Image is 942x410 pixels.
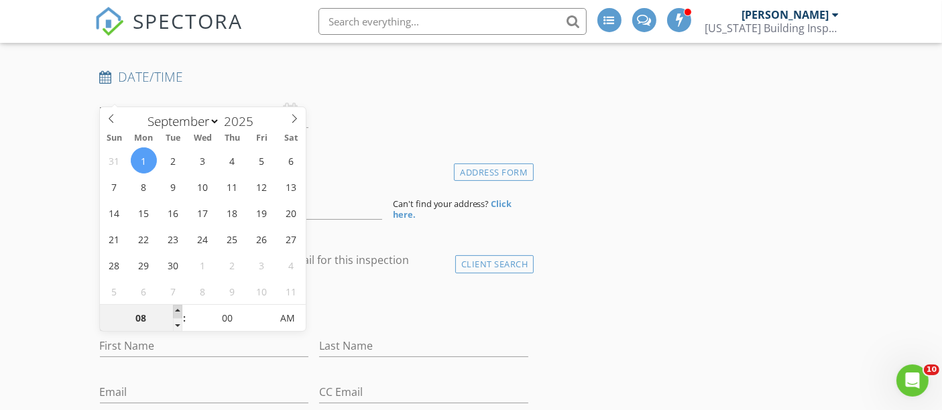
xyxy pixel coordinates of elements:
img: The Best Home Inspection Software - Spectora [95,7,124,36]
span: September 9, 2025 [160,174,186,200]
span: Can't find your address? [393,198,489,210]
span: October 5, 2025 [101,278,127,304]
div: Client Search [455,255,534,273]
span: September 23, 2025 [160,226,186,252]
span: October 9, 2025 [219,278,245,304]
span: September 16, 2025 [160,200,186,226]
span: Click to toggle [269,305,306,332]
span: September 29, 2025 [131,252,157,278]
iframe: Intercom live chat [896,364,929,397]
label: Enable Client CC email for this inspection [203,253,410,267]
span: October 8, 2025 [190,278,216,304]
span: September 15, 2025 [131,200,157,226]
span: September 10, 2025 [190,174,216,200]
span: Thu [217,134,247,143]
a: SPECTORA [95,18,243,46]
span: September 14, 2025 [101,200,127,226]
input: Select date [100,95,309,128]
span: : [182,305,186,332]
span: September 27, 2025 [278,226,304,252]
span: September 18, 2025 [219,200,245,226]
span: September 21, 2025 [101,226,127,252]
h4: Location [100,160,529,178]
span: Sat [276,134,306,143]
span: September 30, 2025 [160,252,186,278]
span: August 31, 2025 [101,147,127,174]
span: September 25, 2025 [219,226,245,252]
span: September 22, 2025 [131,226,157,252]
span: Fri [247,134,276,143]
span: Sun [100,134,129,143]
span: September 12, 2025 [249,174,275,200]
span: September 4, 2025 [219,147,245,174]
span: October 3, 2025 [249,252,275,278]
span: October 2, 2025 [219,252,245,278]
span: Mon [129,134,159,143]
span: Wed [188,134,217,143]
span: September 13, 2025 [278,174,304,200]
span: September 19, 2025 [249,200,275,226]
h4: Date/Time [100,68,529,86]
span: SPECTORA [133,7,243,35]
span: September 5, 2025 [249,147,275,174]
div: Address Form [454,163,534,182]
span: October 1, 2025 [190,252,216,278]
span: October 10, 2025 [249,278,275,304]
span: September 1, 2025 [131,147,157,174]
span: October 11, 2025 [278,278,304,304]
span: October 4, 2025 [278,252,304,278]
span: October 6, 2025 [131,278,157,304]
span: September 20, 2025 [278,200,304,226]
span: September 7, 2025 [101,174,127,200]
span: September 28, 2025 [101,252,127,278]
strong: Click here. [393,198,512,220]
span: September 26, 2025 [249,226,275,252]
input: Year [220,113,264,130]
input: Search everything... [318,8,587,35]
span: September 2, 2025 [160,147,186,174]
span: October 7, 2025 [160,278,186,304]
div: [PERSON_NAME] [742,8,829,21]
span: September 3, 2025 [190,147,216,174]
span: September 8, 2025 [131,174,157,200]
span: September 24, 2025 [190,226,216,252]
span: 10 [924,364,939,375]
span: September 17, 2025 [190,200,216,226]
span: September 11, 2025 [219,174,245,200]
span: September 6, 2025 [278,147,304,174]
span: Tue [158,134,188,143]
div: Florida Building Inspectorz [705,21,839,35]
